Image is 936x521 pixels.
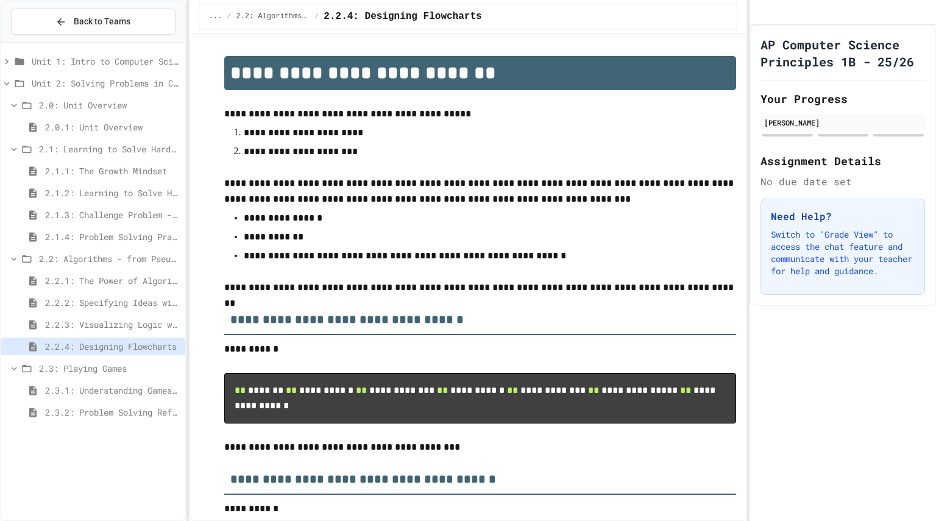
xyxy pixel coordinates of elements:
[45,340,180,353] span: 2.2.4: Designing Flowcharts
[209,12,222,21] span: ...
[45,165,180,177] span: 2.1.1: The Growth Mindset
[45,274,180,287] span: 2.2.1: The Power of Algorithms
[771,209,915,224] h3: Need Help?
[32,77,180,90] span: Unit 2: Solving Problems in Computer Science
[314,12,319,21] span: /
[45,406,180,419] span: 2.3.2: Problem Solving Reflection
[771,229,915,277] p: Switch to "Grade View" to access the chat feature and communicate with your teacher for help and ...
[45,121,180,133] span: 2.0.1: Unit Overview
[760,90,925,107] h2: Your Progress
[39,99,180,112] span: 2.0: Unit Overview
[45,384,180,397] span: 2.3.1: Understanding Games with Flowcharts
[45,208,180,221] span: 2.1.3: Challenge Problem - The Bridge
[11,9,175,35] button: Back to Teams
[236,12,310,21] span: 2.2: Algorithms - from Pseudocode to Flowcharts
[764,117,921,128] div: [PERSON_NAME]
[760,174,925,189] div: No due date set
[39,143,180,155] span: 2.1: Learning to Solve Hard Problems
[227,12,231,21] span: /
[45,230,180,243] span: 2.1.4: Problem Solving Practice
[74,15,130,28] span: Back to Teams
[32,55,180,68] span: Unit 1: Intro to Computer Science
[39,362,180,375] span: 2.3: Playing Games
[45,296,180,309] span: 2.2.2: Specifying Ideas with Pseudocode
[39,252,180,265] span: 2.2: Algorithms - from Pseudocode to Flowcharts
[760,36,925,70] h1: AP Computer Science Principles 1B - 25/26
[324,9,481,24] span: 2.2.4: Designing Flowcharts
[45,186,180,199] span: 2.1.2: Learning to Solve Hard Problems
[760,152,925,169] h2: Assignment Details
[45,318,180,331] span: 2.2.3: Visualizing Logic with Flowcharts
